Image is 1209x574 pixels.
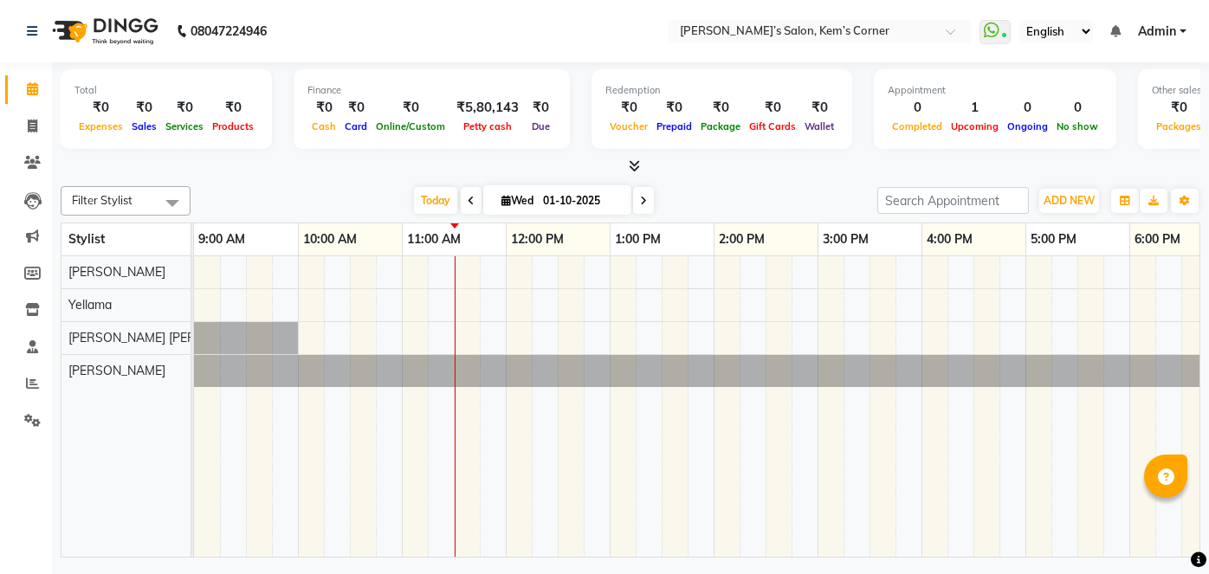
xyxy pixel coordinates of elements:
[888,120,947,132] span: Completed
[1138,23,1176,41] span: Admin
[194,227,249,252] a: 9:00 AM
[307,120,340,132] span: Cash
[74,83,258,98] div: Total
[161,120,208,132] span: Services
[605,83,838,98] div: Redemption
[696,98,745,118] div: ₹0
[1003,98,1052,118] div: 0
[403,227,465,252] a: 11:00 AM
[459,120,516,132] span: Petty cash
[68,330,266,345] span: [PERSON_NAME] [PERSON_NAME]
[497,194,538,207] span: Wed
[652,98,696,118] div: ₹0
[68,231,105,247] span: Stylist
[340,120,372,132] span: Card
[161,98,208,118] div: ₹0
[507,227,568,252] a: 12:00 PM
[299,227,361,252] a: 10:00 AM
[340,98,372,118] div: ₹0
[208,120,258,132] span: Products
[1026,227,1081,252] a: 5:00 PM
[947,98,1003,118] div: 1
[818,227,873,252] a: 3:00 PM
[127,120,161,132] span: Sales
[947,120,1003,132] span: Upcoming
[605,98,652,118] div: ₹0
[888,98,947,118] div: 0
[800,120,838,132] span: Wallet
[1136,505,1192,557] iframe: chat widget
[745,98,800,118] div: ₹0
[372,120,449,132] span: Online/Custom
[1152,98,1206,118] div: ₹0
[922,227,977,252] a: 4:00 PM
[127,98,161,118] div: ₹0
[1152,120,1206,132] span: Packages
[191,7,267,55] b: 08047224946
[74,120,127,132] span: Expenses
[74,98,127,118] div: ₹0
[526,98,556,118] div: ₹0
[72,193,133,207] span: Filter Stylist
[745,120,800,132] span: Gift Cards
[44,7,163,55] img: logo
[605,120,652,132] span: Voucher
[611,227,665,252] a: 1:00 PM
[696,120,745,132] span: Package
[800,98,838,118] div: ₹0
[414,187,457,214] span: Today
[208,98,258,118] div: ₹0
[68,363,165,378] span: [PERSON_NAME]
[307,98,340,118] div: ₹0
[714,227,769,252] a: 2:00 PM
[1052,98,1102,118] div: 0
[538,188,624,214] input: 2025-10-01
[527,120,554,132] span: Due
[1003,120,1052,132] span: Ongoing
[449,98,526,118] div: ₹5,80,143
[1039,189,1099,213] button: ADD NEW
[1052,120,1102,132] span: No show
[652,120,696,132] span: Prepaid
[372,98,449,118] div: ₹0
[877,187,1029,214] input: Search Appointment
[307,83,556,98] div: Finance
[888,83,1102,98] div: Appointment
[68,297,112,313] span: Yellama
[1044,194,1095,207] span: ADD NEW
[1130,227,1185,252] a: 6:00 PM
[68,264,165,280] span: [PERSON_NAME]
